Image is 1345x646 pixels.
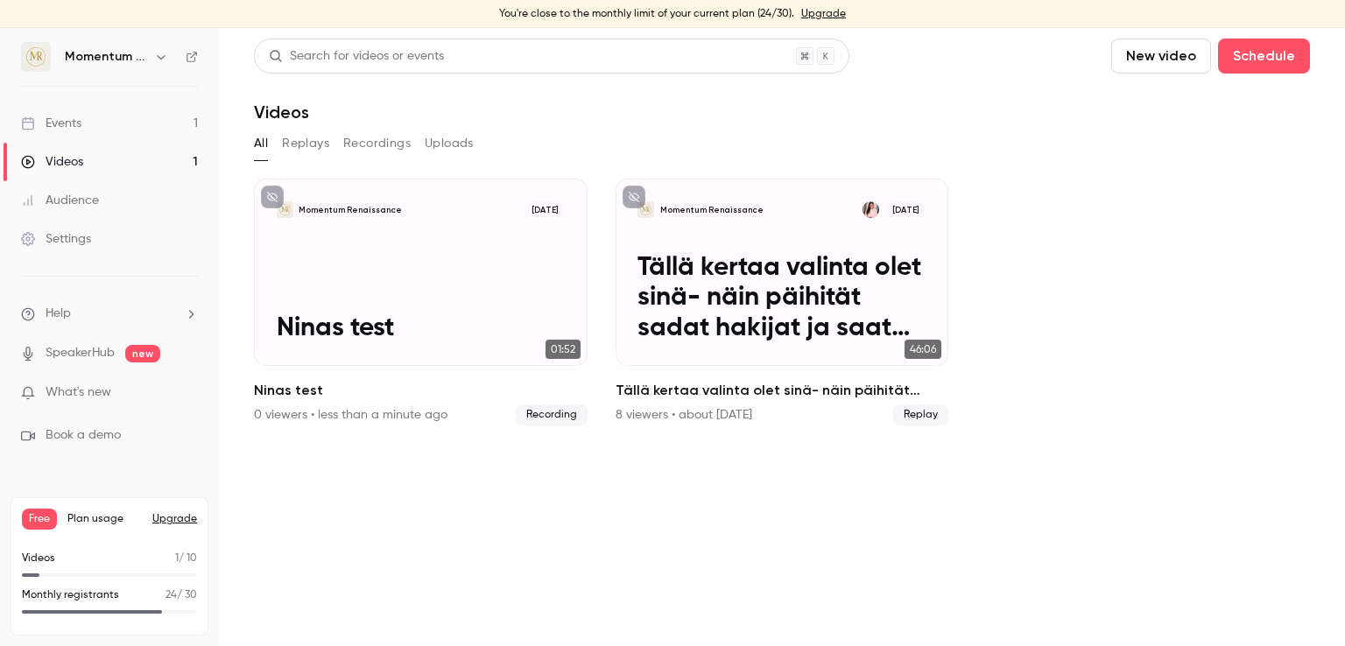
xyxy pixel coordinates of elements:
[175,551,197,566] p: / 10
[46,344,115,362] a: SpeakerHub
[21,192,99,209] div: Audience
[254,130,268,158] button: All
[616,406,752,424] div: 8 viewers • about [DATE]
[46,305,71,323] span: Help
[254,102,309,123] h1: Videos
[22,509,57,530] span: Free
[21,230,91,248] div: Settings
[801,7,846,21] a: Upgrade
[616,380,949,401] h2: Tällä kertaa valinta olet sinä- näin päihität sadat hakijat ja saat kutsun haastatteluun!
[65,48,147,66] h6: Momentum Renaissance
[863,201,879,218] img: Nina Rostedt
[177,385,198,401] iframe: Noticeable Trigger
[22,43,50,71] img: Momentum Renaissance
[67,512,142,526] span: Plan usage
[616,179,949,425] a: Tällä kertaa valinta olet sinä- näin päihität sadat hakijat ja saat kutsun haastatteluun!Momentum...
[125,345,160,362] span: new
[282,130,329,158] button: Replays
[175,553,179,564] span: 1
[425,130,474,158] button: Uploads
[254,179,1310,425] ul: Videos
[893,404,948,425] span: Replay
[21,115,81,132] div: Events
[637,201,654,218] img: Tällä kertaa valinta olet sinä- näin päihität sadat hakijat ja saat kutsun haastatteluun!
[616,179,949,425] li: Tällä kertaa valinta olet sinä- näin päihität sadat hakijat ja saat kutsun haastatteluun!
[637,253,926,343] p: Tällä kertaa valinta olet sinä- näin päihität sadat hakijat ja saat kutsun haastatteluun!
[254,380,588,401] h2: Ninas test
[299,204,402,215] p: Momentum Renaissance
[254,179,588,425] a: Ninas testMomentum Renaissance[DATE]Ninas test01:52Ninas test0 viewers • less than a minute agoRe...
[22,587,119,603] p: Monthly registrants
[152,512,197,526] button: Upgrade
[623,186,645,208] button: unpublished
[165,590,177,600] span: 24
[1111,39,1211,74] button: New video
[254,406,447,424] div: 0 viewers • less than a minute ago
[46,426,121,445] span: Book a demo
[21,305,198,323] li: help-dropdown-opener
[277,201,293,218] img: Ninas test
[516,404,588,425] span: Recording
[22,551,55,566] p: Videos
[905,340,941,359] span: 46:06
[546,340,581,359] span: 01:52
[1218,39,1310,74] button: Schedule
[885,201,926,218] span: [DATE]
[277,313,565,343] p: Ninas test
[254,39,1310,635] section: Videos
[21,153,83,171] div: Videos
[660,204,764,215] p: Momentum Renaissance
[525,201,565,218] span: [DATE]
[269,47,444,66] div: Search for videos or events
[165,587,197,603] p: / 30
[343,130,411,158] button: Recordings
[46,383,111,402] span: What's new
[261,186,284,208] button: unpublished
[254,179,588,425] li: Ninas test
